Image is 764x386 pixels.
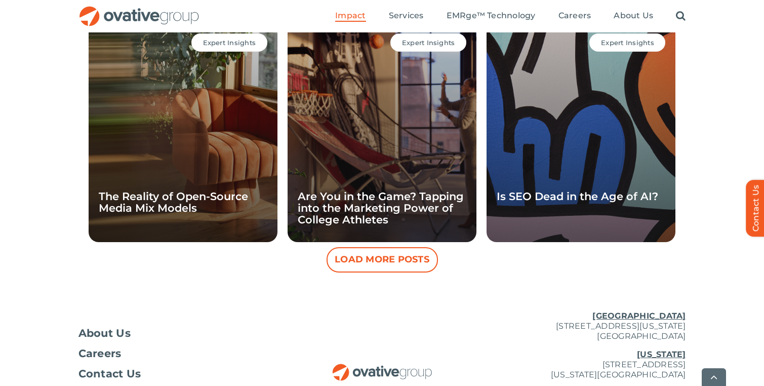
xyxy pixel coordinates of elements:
a: About Us [78,328,281,338]
span: About Us [78,328,131,338]
u: [GEOGRAPHIC_DATA] [592,311,686,321]
a: OG_Full_horizontal_RGB [78,5,200,15]
a: Impact [335,11,366,22]
p: [STREET_ADDRESS][US_STATE] [GEOGRAPHIC_DATA] [484,311,686,341]
span: Impact [335,11,366,21]
span: About Us [614,11,653,21]
nav: Footer Menu [78,328,281,379]
span: Careers [558,11,591,21]
a: Services [389,11,424,22]
span: EMRge™ Technology [447,11,536,21]
span: Contact Us [78,369,141,379]
span: Services [389,11,424,21]
u: [US_STATE] [637,350,686,359]
a: Search [676,11,686,22]
a: Are You in the Game? Tapping into the Marketing Power of College Athletes [298,190,464,226]
a: Careers [78,349,281,359]
a: The Reality of Open-Source Media Mix Models [99,190,248,214]
a: About Us [614,11,653,22]
a: Careers [558,11,591,22]
button: Load More Posts [327,247,438,273]
a: OG_Full_horizontal_RGB [332,363,433,372]
a: Contact Us [78,369,281,379]
a: EMRge™ Technology [447,11,536,22]
a: Is SEO Dead in the Age of AI? [497,190,658,203]
span: Careers [78,349,122,359]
